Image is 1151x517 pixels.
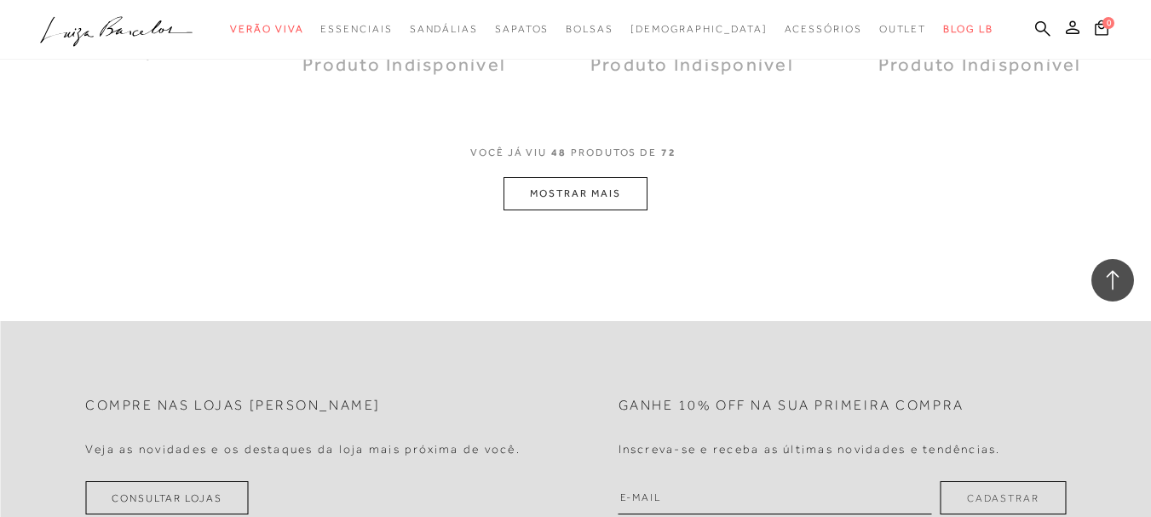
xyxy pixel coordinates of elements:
span: Outlet [879,23,927,35]
span: [DEMOGRAPHIC_DATA] [630,23,768,35]
a: noSubCategoriesText [630,14,768,45]
a: categoryNavScreenReaderText [410,14,478,45]
span: BLOG LB [943,23,993,35]
a: BLOG LB [943,14,993,45]
span: Sandálias [410,23,478,35]
span: Produto Indisponível [878,54,1082,75]
span: Produto Indisponível [590,54,794,75]
span: PRODUTOS DE [571,146,657,160]
input: E-mail [619,481,932,514]
button: 0 [1090,19,1114,42]
span: Verão Viva [230,23,303,35]
a: categoryNavScreenReaderText [320,14,392,45]
span: Acessórios [785,23,862,35]
span: Sapatos [495,23,549,35]
button: MOSTRAR MAIS [504,177,647,210]
button: Cadastrar [941,481,1066,514]
span: 72 [661,146,676,177]
a: categoryNavScreenReaderText [230,14,303,45]
a: categoryNavScreenReaderText [879,14,927,45]
span: Bolsas [566,23,613,35]
h2: Ganhe 10% off na sua primeira compra [619,398,964,414]
span: Produto Indisponível [302,54,506,75]
span: VOCê JÁ VIU [470,146,547,160]
h4: Veja as novidades e os destaques da loja mais próxima de você. [85,442,521,457]
a: categoryNavScreenReaderText [566,14,613,45]
a: categoryNavScreenReaderText [785,14,862,45]
h2: Compre nas lojas [PERSON_NAME] [85,398,381,414]
span: Essenciais [320,23,392,35]
a: Consultar Lojas [85,481,249,514]
h4: Inscreva-se e receba as últimas novidades e tendências. [619,442,1001,457]
a: categoryNavScreenReaderText [495,14,549,45]
span: 0 [1102,17,1114,29]
span: 48 [551,146,567,177]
